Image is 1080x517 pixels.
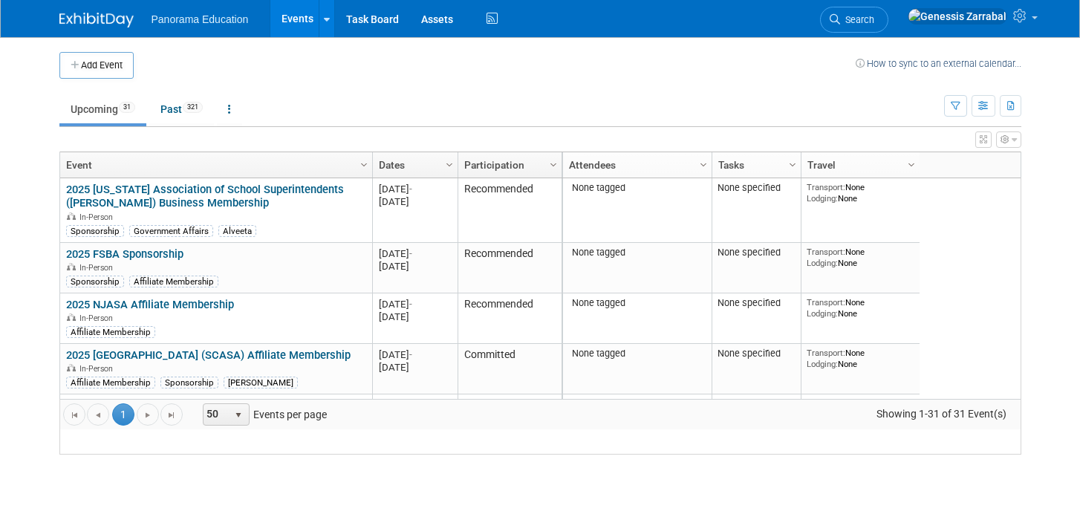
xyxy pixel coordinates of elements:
[232,409,244,421] span: select
[379,152,448,178] a: Dates
[358,159,370,171] span: Column Settings
[119,102,135,113] span: 31
[67,313,76,321] img: In-Person Event
[903,152,920,175] a: Column Settings
[908,8,1007,25] img: Genessis Zarrabal
[66,276,124,287] div: Sponsorship
[79,212,117,222] span: In-Person
[160,403,183,426] a: Go to the last page
[218,225,256,237] div: Alveeta
[59,52,134,79] button: Add Event
[59,13,134,27] img: ExhibitDay
[807,193,838,204] span: Lodging:
[547,159,559,171] span: Column Settings
[379,310,451,323] div: [DATE]
[569,152,702,178] a: Attendees
[695,152,712,175] a: Column Settings
[63,403,85,426] a: Go to the first page
[379,247,451,260] div: [DATE]
[66,225,124,237] div: Sponsorship
[545,152,562,175] a: Column Settings
[79,313,117,323] span: In-Person
[66,247,183,261] a: 2025 FSBA Sponsorship
[92,409,104,421] span: Go to the previous page
[807,182,845,192] span: Transport:
[112,403,134,426] span: 1
[137,403,159,426] a: Go to the next page
[356,152,372,175] a: Column Settings
[87,403,109,426] a: Go to the previous page
[807,247,845,257] span: Transport:
[784,152,801,175] a: Column Settings
[697,159,709,171] span: Column Settings
[149,95,214,123] a: Past321
[409,183,412,195] span: -
[568,297,706,309] div: None tagged
[67,364,76,371] img: In-Person Event
[807,297,914,319] div: None None
[807,182,914,204] div: None None
[443,159,455,171] span: Column Settings
[67,212,76,220] img: In-Person Event
[856,58,1021,69] a: How to sync to an external calendar...
[464,152,552,178] a: Participation
[718,182,795,194] div: None specified
[862,403,1020,424] span: Showing 1-31 of 31 Event(s)
[807,359,838,369] span: Lodging:
[379,348,451,361] div: [DATE]
[568,247,706,258] div: None tagged
[59,95,146,123] a: Upcoming31
[568,348,706,360] div: None tagged
[66,377,155,388] div: Affiliate Membership
[807,152,910,178] a: Travel
[718,348,795,360] div: None specified
[807,308,838,319] span: Lodging:
[379,298,451,310] div: [DATE]
[152,13,249,25] span: Panorama Education
[160,377,218,388] div: Sponsorship
[807,297,845,308] span: Transport:
[409,299,412,310] span: -
[379,260,451,273] div: [DATE]
[66,326,155,338] div: Affiliate Membership
[66,348,351,362] a: 2025 [GEOGRAPHIC_DATA] (SCASA) Affiliate Membership
[129,276,218,287] div: Affiliate Membership
[718,247,795,258] div: None specified
[409,248,412,259] span: -
[67,263,76,270] img: In-Person Event
[458,394,562,431] td: Committed
[183,403,342,426] span: Events per page
[409,349,412,360] span: -
[79,364,117,374] span: In-Person
[905,159,917,171] span: Column Settings
[129,225,213,237] div: Government Affairs
[224,377,298,388] div: [PERSON_NAME]
[458,178,562,243] td: Recommended
[204,404,229,425] span: 50
[379,183,451,195] div: [DATE]
[807,247,914,268] div: None None
[718,152,791,178] a: Tasks
[66,152,362,178] a: Event
[787,159,798,171] span: Column Settings
[458,293,562,344] td: Recommended
[718,297,795,309] div: None specified
[458,243,562,293] td: Recommended
[441,152,458,175] a: Column Settings
[807,348,845,358] span: Transport:
[458,344,562,394] td: Committed
[840,14,874,25] span: Search
[807,258,838,268] span: Lodging:
[166,409,178,421] span: Go to the last page
[379,195,451,208] div: [DATE]
[379,361,451,374] div: [DATE]
[79,263,117,273] span: In-Person
[66,298,234,311] a: 2025 NJASA Affiliate Membership
[820,7,888,33] a: Search
[66,183,344,210] a: 2025 [US_STATE] Association of School Superintendents ([PERSON_NAME]) Business Membership
[807,348,914,369] div: None None
[142,409,154,421] span: Go to the next page
[183,102,203,113] span: 321
[568,182,706,194] div: None tagged
[68,409,80,421] span: Go to the first page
